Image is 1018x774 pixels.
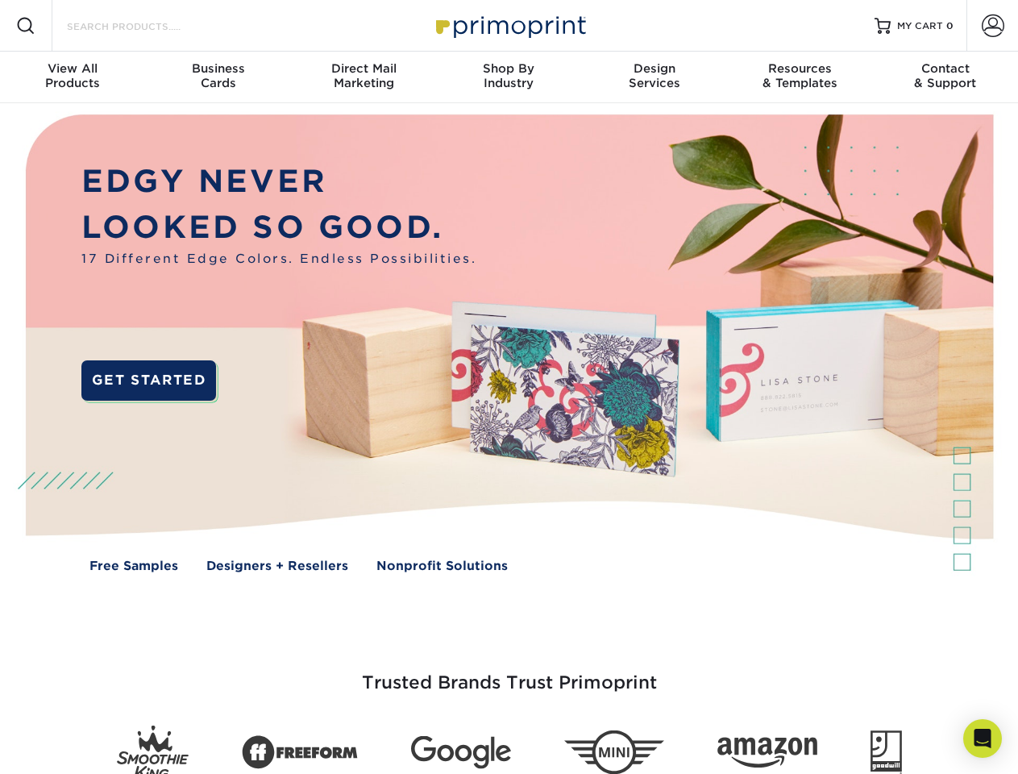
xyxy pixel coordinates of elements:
img: Google [411,736,511,769]
span: Direct Mail [291,61,436,76]
a: Nonprofit Solutions [376,557,508,576]
p: EDGY NEVER [81,159,476,205]
a: Designers + Resellers [206,557,348,576]
div: Services [582,61,727,90]
img: Primoprint [429,8,590,43]
p: LOOKED SO GOOD. [81,205,476,251]
div: Marketing [291,61,436,90]
span: Resources [727,61,872,76]
a: Free Samples [89,557,178,576]
input: SEARCH PRODUCTS..... [65,16,222,35]
a: Shop ByIndustry [436,52,581,103]
img: Goodwill [870,730,902,774]
h3: Trusted Brands Trust Primoprint [38,634,981,713]
span: Contact [873,61,1018,76]
a: Contact& Support [873,52,1018,103]
a: Direct MailMarketing [291,52,436,103]
div: Industry [436,61,581,90]
img: Amazon [717,738,817,768]
div: Open Intercom Messenger [963,719,1002,758]
span: Business [145,61,290,76]
a: DesignServices [582,52,727,103]
div: & Support [873,61,1018,90]
a: GET STARTED [81,360,216,401]
span: 0 [946,20,954,31]
span: 17 Different Edge Colors. Endless Possibilities. [81,250,476,268]
span: MY CART [897,19,943,33]
div: Cards [145,61,290,90]
span: Shop By [436,61,581,76]
a: BusinessCards [145,52,290,103]
a: Resources& Templates [727,52,872,103]
iframe: Google Customer Reviews [4,725,137,768]
span: Design [582,61,727,76]
div: & Templates [727,61,872,90]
